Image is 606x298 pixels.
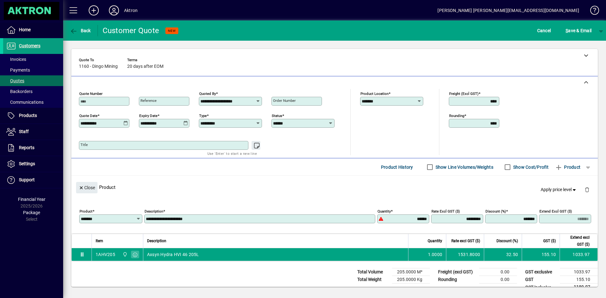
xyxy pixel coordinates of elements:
[560,248,597,261] td: 1033.97
[450,251,480,258] div: 1531.8000
[449,114,464,118] mat-label: Rounding
[543,237,556,244] span: GST ($)
[19,113,37,118] span: Products
[538,184,580,196] button: Apply price level
[3,54,63,65] a: Invoices
[579,182,595,197] button: Delete
[96,251,115,258] div: 1AHV205
[435,268,479,276] td: Freight (excl GST)
[127,64,163,69] span: 20 days after EOM
[70,28,91,33] span: Back
[522,276,560,283] td: GST
[207,150,257,157] mat-hint: Use 'Enter' to start a new line
[6,89,33,94] span: Backorders
[428,251,443,258] span: 1.0000
[79,64,118,69] span: 1160 - Dingo Mining
[84,5,104,16] button: Add
[579,187,595,192] app-page-header-button: Delete
[537,26,551,36] span: Cancel
[3,156,63,172] a: Settings
[124,5,138,15] div: Aktron
[541,186,577,193] span: Apply price level
[536,25,553,36] button: Cancel
[68,25,92,36] button: Back
[539,209,572,213] mat-label: Extend excl GST ($)
[273,98,296,103] mat-label: Order number
[18,197,45,202] span: Financial Year
[96,237,103,244] span: Item
[552,161,584,173] button: Product
[522,283,560,291] td: GST inclusive
[199,91,216,96] mat-label: Quoted by
[560,283,598,291] td: 1189.07
[272,114,282,118] mat-label: Status
[3,124,63,140] a: Staff
[103,26,159,36] div: Customer Quote
[566,28,568,33] span: S
[79,114,98,118] mat-label: Quote date
[3,86,63,97] a: Backorders
[496,237,518,244] span: Discount (%)
[19,161,35,166] span: Settings
[19,43,40,48] span: Customers
[76,182,98,193] button: Close
[449,91,478,96] mat-label: Freight (excl GST)
[585,1,598,22] a: Knowledge Base
[19,27,31,32] span: Home
[139,114,157,118] mat-label: Expiry date
[19,129,29,134] span: Staff
[168,29,176,33] span: NEW
[6,100,44,105] span: Communications
[522,248,560,261] td: 155.10
[479,276,517,283] td: 0.00
[428,237,442,244] span: Quantity
[147,237,166,244] span: Description
[3,97,63,108] a: Communications
[354,268,392,276] td: Total Volume
[74,184,99,190] app-page-header-button: Close
[381,162,413,172] span: Product History
[354,276,392,283] td: Total Weight
[392,268,430,276] td: 205.0000 M³
[451,237,480,244] span: Rate excl GST ($)
[3,140,63,156] a: Reports
[3,75,63,86] a: Quotes
[147,251,199,258] span: Axsyn Hydra HVI 46 205L
[431,209,460,213] mat-label: Rate excl GST ($)
[360,91,389,96] mat-label: Product location
[80,209,92,213] mat-label: Product
[23,210,40,215] span: Package
[104,5,124,16] button: Profile
[522,268,560,276] td: GST exclusive
[3,22,63,38] a: Home
[63,25,98,36] app-page-header-button: Back
[564,234,590,248] span: Extend excl GST ($)
[145,209,163,213] mat-label: Description
[80,143,88,147] mat-label: Title
[560,276,598,283] td: 155.10
[6,78,24,83] span: Quotes
[79,91,103,96] mat-label: Quote number
[560,268,598,276] td: 1033.97
[3,65,63,75] a: Payments
[19,145,34,150] span: Reports
[434,164,493,170] label: Show Line Volumes/Weights
[3,172,63,188] a: Support
[199,114,207,118] mat-label: Type
[121,251,128,258] span: Central
[512,164,549,170] label: Show Cost/Profit
[562,25,595,36] button: Save & Email
[437,5,579,15] div: [PERSON_NAME] [PERSON_NAME][EMAIL_ADDRESS][DOMAIN_NAME]
[79,183,95,193] span: Close
[378,161,416,173] button: Product History
[6,57,26,62] span: Invoices
[19,177,35,182] span: Support
[392,276,430,283] td: 205.0000 Kg
[566,26,591,36] span: ave & Email
[3,108,63,124] a: Products
[435,276,479,283] td: Rounding
[6,67,30,73] span: Payments
[71,176,598,199] div: Product
[377,209,391,213] mat-label: Quantity
[140,98,157,103] mat-label: Reference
